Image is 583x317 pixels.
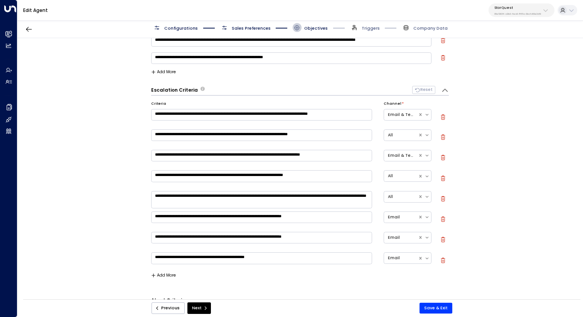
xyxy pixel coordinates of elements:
div: Escalation CriteriaDefine the scenarios in which the AI agent should escalate the conversation to... [151,86,449,96]
h3: Escalation Criteria [151,87,198,93]
span: Configurations [164,25,198,31]
h3: Abort Criteria [151,297,185,304]
p: StorQuest [494,5,541,10]
span: Company Data [413,25,448,31]
p: 95e12634-a2b0-4ea9-845a-0bcfa50e2d19 [494,12,541,15]
div: Abort CriteriaDefine the scenarios in which the AI agent should abort or terminate the conversati... [151,297,449,305]
span: Define the scenarios in which the AI agent should escalate the conversation to human sales repres... [201,87,205,93]
span: Objectives [304,25,328,31]
button: Previous [152,302,185,314]
button: Next [187,302,211,314]
div: Escalation CriteriaDefine the scenarios in which the AI agent should escalate the conversation to... [151,96,449,285]
span: Sales Preferences [232,25,271,31]
label: Channel [384,101,401,107]
span: Triggers [362,25,380,31]
label: Criteria [151,101,166,107]
button: Add More [151,70,176,74]
a: Edit Agent [23,7,48,13]
button: Add More [151,273,176,278]
button: Save & Exit [420,303,452,314]
button: StorQuest95e12634-a2b0-4ea9-845a-0bcfa50e2d19 [489,3,554,17]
